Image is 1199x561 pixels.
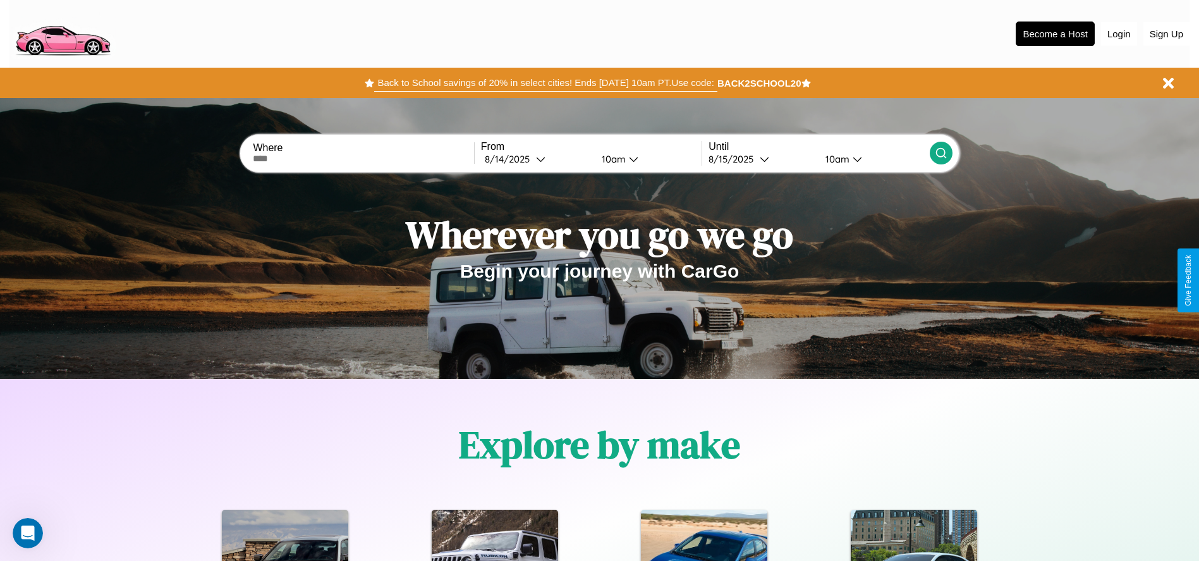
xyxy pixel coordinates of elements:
[1143,22,1190,46] button: Sign Up
[374,74,717,92] button: Back to School savings of 20% in select cities! Ends [DATE] 10am PT.Use code:
[717,78,801,89] b: BACK2SCHOOL20
[709,141,929,152] label: Until
[253,142,473,154] label: Where
[13,518,43,548] iframe: Intercom live chat
[481,141,702,152] label: From
[815,152,930,166] button: 10am
[1016,22,1095,46] button: Become a Host
[1101,22,1137,46] button: Login
[9,6,116,59] img: logo
[1184,255,1193,306] div: Give Feedback
[459,419,740,471] h1: Explore by make
[595,153,629,165] div: 10am
[709,153,760,165] div: 8 / 15 / 2025
[481,152,592,166] button: 8/14/2025
[592,152,702,166] button: 10am
[485,153,536,165] div: 8 / 14 / 2025
[819,153,853,165] div: 10am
